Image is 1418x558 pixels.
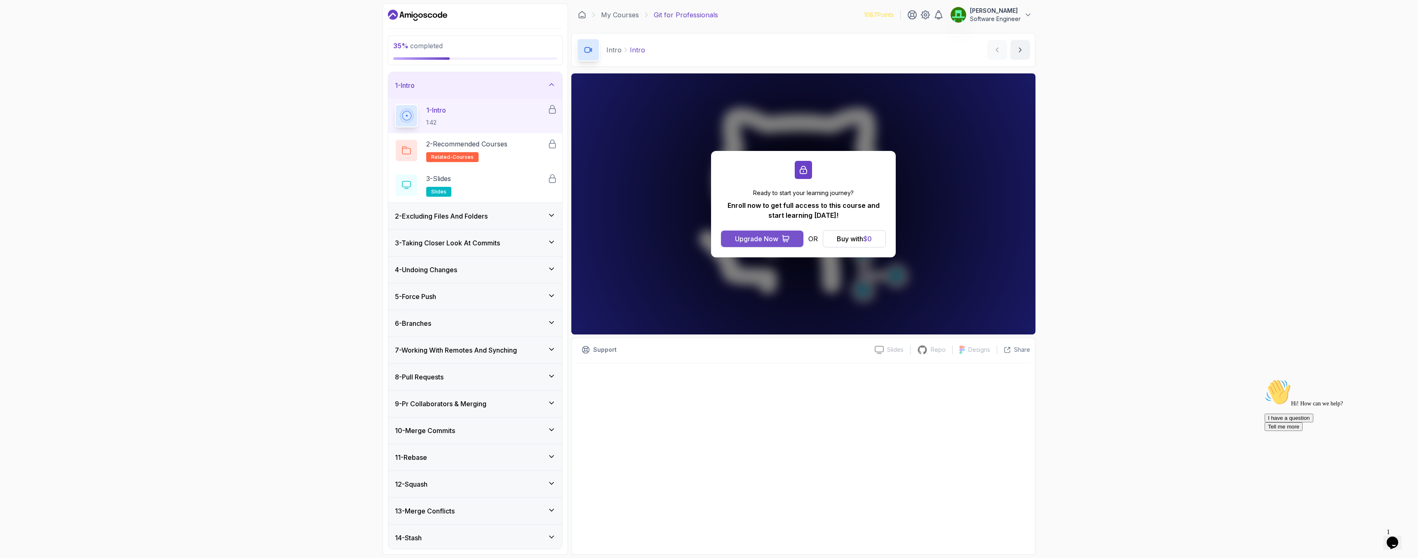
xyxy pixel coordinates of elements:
button: Buy with$0 [823,230,886,247]
p: [PERSON_NAME] [970,7,1021,15]
h3: 7 - Working With Remotes And Synching [395,345,517,355]
p: Share [1014,346,1030,354]
h3: 10 - Merge Commits [395,426,455,436]
button: 2-Recommended Coursesrelated-courses [395,139,556,162]
h3: 1 - Intro [395,80,415,90]
p: 1 - Intro [426,105,446,115]
button: 12-Squash [388,471,562,497]
p: Software Engineer [970,15,1021,23]
button: 8-Pull Requests [388,364,562,390]
p: 1087 Points [864,11,894,19]
button: Share [997,346,1030,354]
button: Upgrade Now [721,231,803,247]
p: Git for Professionals [654,10,718,20]
img: user profile image [951,7,966,23]
button: 1-Intro1:42 [395,104,556,127]
h3: 11 - Rebase [395,452,427,462]
span: related-courses [431,154,474,160]
iframe: chat widget [1383,525,1410,550]
h3: 14 - Stash [395,533,422,543]
button: 10-Merge Commits [388,417,562,444]
button: 9-Pr Collaborators & Merging [388,391,562,417]
h3: 8 - Pull Requests [395,372,444,382]
p: Slides [887,346,904,354]
button: Support button [577,343,622,356]
h3: 5 - Force Push [395,292,436,301]
p: Enroll now to get full access to this course and start learning [DATE]! [721,200,886,220]
button: 11-Rebase [388,444,562,471]
button: 1-Intro [388,72,562,99]
p: Intro [606,45,622,55]
span: $ 0 [863,235,872,243]
p: 3 - Slides [426,174,451,184]
button: I have a question [3,38,52,47]
p: Repo [931,346,946,354]
button: previous content [987,40,1007,60]
a: My Courses [601,10,639,20]
h3: 2 - Excluding Files And Folders [395,211,488,221]
button: 4-Undoing Changes [388,257,562,283]
h3: 6 - Branches [395,318,431,328]
img: :wave: [3,3,30,30]
h3: 9 - Pr Collaborators & Merging [395,399,486,409]
button: 7-Working With Remotes And Synching [388,337,562,363]
iframe: chat widget [1261,376,1410,521]
p: Designs [968,346,990,354]
p: 2 - Recommended Courses [426,139,507,149]
div: 👋Hi! How can we help?I have a questionTell me more [3,3,152,55]
h3: 4 - Undoing Changes [395,265,457,275]
p: 1:42 [426,118,446,127]
button: 14-Stash [388,525,562,551]
button: 5-Force Push [388,283,562,310]
a: Dashboard [578,11,586,19]
button: 3-Taking Closer Look At Commits [388,230,562,256]
a: Dashboard [388,9,447,22]
span: 35 % [393,42,408,50]
div: Upgrade Now [735,234,778,244]
h3: 3 - Taking Closer Look At Commits [395,238,500,248]
button: 13-Merge Conflicts [388,498,562,524]
span: completed [393,42,443,50]
div: Buy with [837,234,872,244]
p: OR [808,234,818,244]
button: user profile image[PERSON_NAME]Software Engineer [950,7,1032,23]
button: 2-Excluding Files And Folders [388,203,562,229]
button: Tell me more [3,47,41,55]
span: Hi! How can we help? [3,25,82,31]
p: Intro [630,45,645,55]
p: Ready to start your learning journey? [721,189,886,197]
button: 6-Branches [388,310,562,337]
p: Support [593,346,617,354]
button: 3-Slidesslides [395,174,556,197]
h3: 12 - Squash [395,479,427,489]
button: next content [1010,40,1030,60]
span: slides [431,188,446,195]
h3: 13 - Merge Conflicts [395,506,455,516]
